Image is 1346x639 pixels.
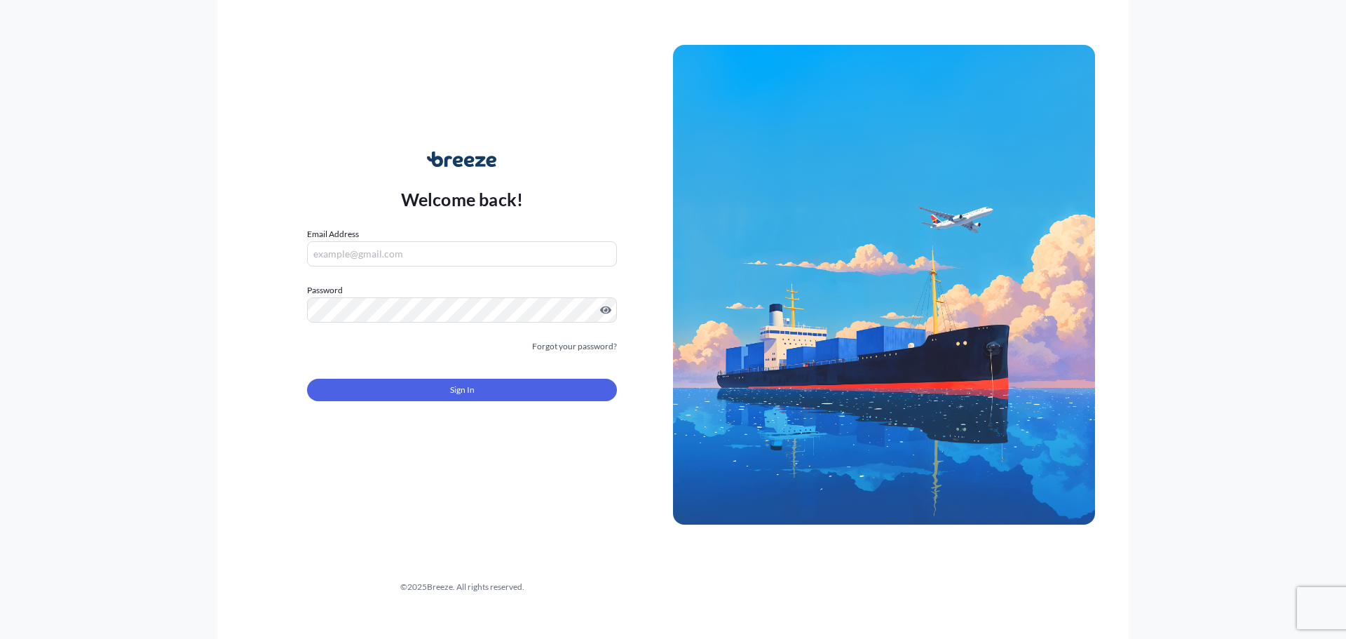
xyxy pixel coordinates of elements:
div: © 2025 Breeze. All rights reserved. [251,580,673,594]
p: Welcome back! [401,188,524,210]
label: Password [307,283,617,297]
button: Show password [600,304,611,316]
img: Ship illustration [673,45,1095,525]
span: Sign In [450,383,475,397]
input: example@gmail.com [307,241,617,267]
button: Sign In [307,379,617,401]
a: Forgot your password? [532,339,617,354]
label: Email Address [307,227,359,241]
